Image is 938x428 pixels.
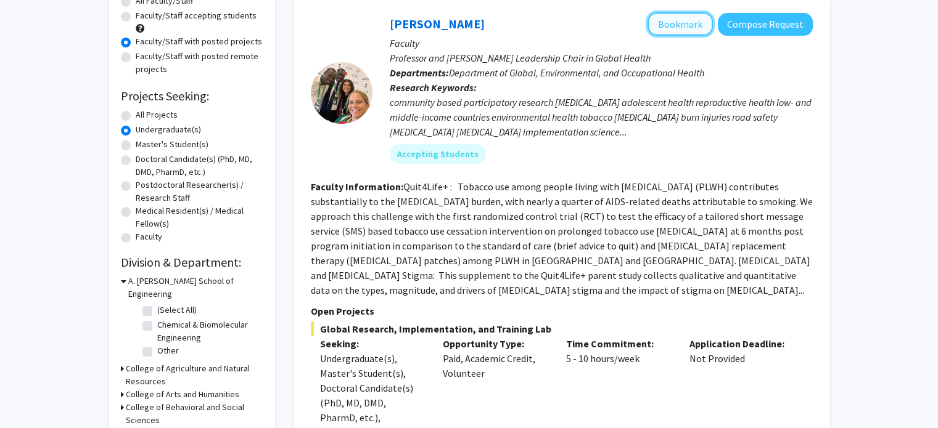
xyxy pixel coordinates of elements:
[121,255,263,270] h2: Division & Department:
[311,180,813,296] fg-read-more: Quit4Life+ : Tobacco use among people living with [MEDICAL_DATA] (PLWH) contributes substantially...
[390,144,486,164] mat-chip: Accepting Students
[390,95,813,139] div: community based participatory research [MEDICAL_DATA] adolescent health reproductive health low- ...
[136,123,201,136] label: Undergraduate(s)
[311,321,813,336] span: Global Research, Implementation, and Training Lab
[126,388,239,401] h3: College of Arts and Humanities
[136,204,263,230] label: Medical Resident(s) / Medical Fellow(s)
[311,304,813,318] p: Open Projects
[136,9,257,22] label: Faculty/Staff accepting students
[9,373,52,419] iframe: Chat
[566,336,671,351] p: Time Commitment:
[136,35,262,48] label: Faculty/Staff with posted projects
[126,362,263,388] h3: College of Agriculture and Natural Resources
[390,16,485,31] a: [PERSON_NAME]
[136,179,263,204] label: Postdoctoral Researcher(s) / Research Staff
[157,344,179,357] label: Other
[390,50,813,65] p: Professor and [PERSON_NAME] Leadership Chair in Global Health
[136,108,178,121] label: All Projects
[157,318,260,344] label: Chemical & Biomolecular Engineering
[443,336,548,351] p: Opportunity Type:
[449,67,704,79] span: Department of Global, Environmental, and Occupational Health
[648,12,713,36] button: Add Heather Wipfli to Bookmarks
[136,138,208,151] label: Master's Student(s)
[126,401,263,427] h3: College of Behavioral and Social Sciences
[390,36,813,50] p: Faculty
[121,89,263,103] h2: Projects Seeking:
[390,81,477,94] b: Research Keywords:
[689,336,794,351] p: Application Deadline:
[718,13,813,36] button: Compose Request to Heather Wipfli
[311,180,403,193] b: Faculty Information:
[157,304,197,317] label: (Select All)
[136,230,162,243] label: Faculty
[390,67,449,79] b: Departments:
[136,50,263,76] label: Faculty/Staff with posted remote projects
[128,275,263,301] h3: A. [PERSON_NAME] School of Engineering
[136,153,263,179] label: Doctoral Candidate(s) (PhD, MD, DMD, PharmD, etc.)
[320,336,425,351] p: Seeking:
